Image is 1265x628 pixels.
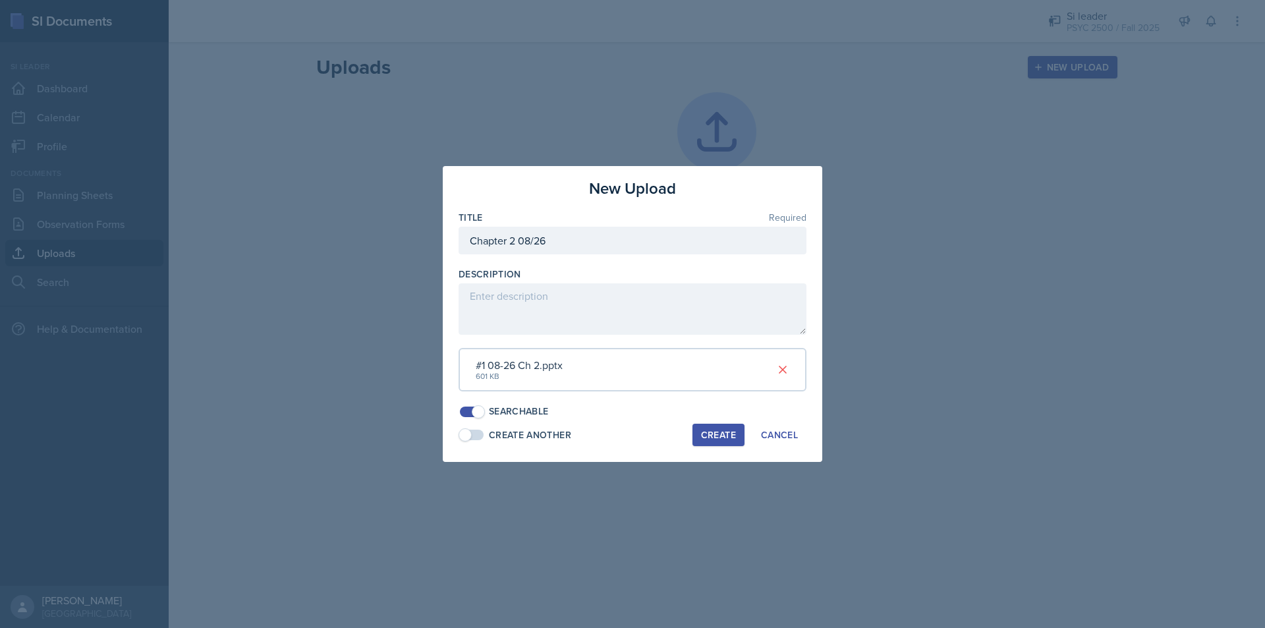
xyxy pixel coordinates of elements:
[489,428,571,442] div: Create Another
[752,424,806,446] button: Cancel
[769,213,806,222] span: Required
[459,227,806,254] input: Enter title
[476,370,563,382] div: 601 KB
[459,268,521,281] label: Description
[476,357,563,373] div: #1 08-26 Ch 2.pptx
[761,430,798,440] div: Cancel
[589,177,676,200] h3: New Upload
[489,405,549,418] div: Searchable
[692,424,745,446] button: Create
[701,430,736,440] div: Create
[459,211,483,224] label: Title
